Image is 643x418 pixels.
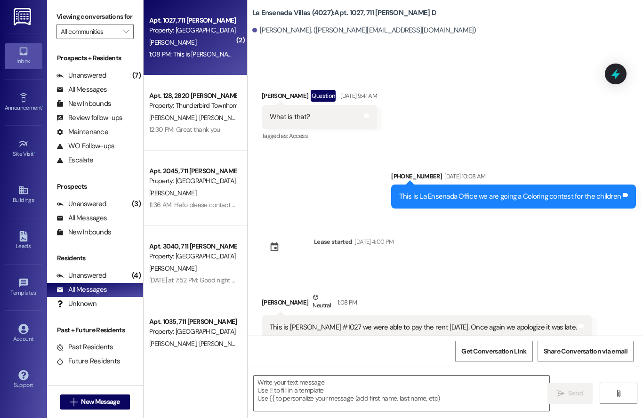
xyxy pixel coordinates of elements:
[123,28,129,35] i: 
[130,68,143,83] div: (7)
[149,201,341,209] div: 11:36 AM: Hello please contact the office as soon as possible thank you
[56,113,122,123] div: Review follow-ups
[252,8,436,18] b: La Ensenada Villas (4027): Apt. 1027, 711 [PERSON_NAME] D
[34,149,35,156] span: •
[149,101,236,111] div: Property: Thunderbird Townhomes (4001)
[47,53,143,63] div: Prospects + Residents
[289,132,308,140] span: Access
[56,71,106,80] div: Unanswered
[461,346,526,356] span: Get Conversation Link
[5,321,42,346] a: Account
[56,271,106,281] div: Unanswered
[199,113,246,122] span: [PERSON_NAME]
[455,341,532,362] button: Get Conversation Link
[262,90,377,105] div: [PERSON_NAME]
[149,264,196,273] span: [PERSON_NAME]
[56,213,107,223] div: All Messages
[70,398,77,406] i: 
[149,339,199,348] span: [PERSON_NAME]
[557,390,564,397] i: 
[5,367,42,393] a: Support
[47,325,143,335] div: Past + Future Residents
[56,85,107,95] div: All Messages
[56,127,108,137] div: Maintenance
[60,394,130,410] button: New Message
[56,155,93,165] div: Escalate
[56,199,106,209] div: Unanswered
[262,129,377,143] div: Tagged as:
[56,141,114,151] div: WO Follow-ups
[399,192,621,201] div: This is La Ensenada Office we are going a Coloring contest for the children
[149,50,458,58] div: 1:08 PM: This is [PERSON_NAME] #1027 we were able to pay the rent [DATE]. Once again we apologize...
[56,342,113,352] div: Past Residents
[442,171,485,181] div: [DATE] 10:08 AM
[391,171,636,185] div: [PHONE_NUMBER]
[56,356,120,366] div: Future Residents
[252,25,476,35] div: [PERSON_NAME]. ([PERSON_NAME][EMAIL_ADDRESS][DOMAIN_NAME])
[149,189,196,197] span: [PERSON_NAME]
[36,288,38,295] span: •
[568,388,583,398] span: Send
[149,251,236,261] div: Property: [GEOGRAPHIC_DATA] (4027)
[149,317,236,327] div: Apt. 1035, 711 [PERSON_NAME] E
[81,397,120,407] span: New Message
[547,383,593,404] button: Send
[61,24,119,39] input: All communities
[5,228,42,254] a: Leads
[615,390,622,397] i: 
[56,285,107,295] div: All Messages
[335,297,357,307] div: 1:08 PM
[149,113,199,122] span: [PERSON_NAME]
[544,346,627,356] span: Share Conversation via email
[149,38,196,47] span: [PERSON_NAME]
[270,322,577,332] div: This is [PERSON_NAME] #1027 we were able to pay the rent [DATE]. Once again we apologize it was l...
[129,268,143,283] div: (4)
[149,176,236,186] div: Property: [GEOGRAPHIC_DATA] (4027)
[338,91,377,101] div: [DATE] 9:41 AM
[311,292,332,312] div: Neutral
[47,182,143,192] div: Prospects
[262,292,592,315] div: [PERSON_NAME]
[311,90,336,102] div: Question
[149,166,236,176] div: Apt. 2045, 711 [PERSON_NAME] F
[42,103,43,110] span: •
[5,182,42,208] a: Buildings
[149,241,236,251] div: Apt. 3040, 711 [PERSON_NAME] E
[352,237,394,247] div: [DATE] 4:00 PM
[149,91,236,101] div: Apt. 128, 2820 [PERSON_NAME]
[270,112,310,122] div: What is that?
[199,339,246,348] span: [PERSON_NAME]
[5,275,42,300] a: Templates •
[5,43,42,69] a: Inbox
[538,341,634,362] button: Share Conversation via email
[149,125,220,134] div: 12:30 PM: Great thank you
[149,327,236,337] div: Property: [GEOGRAPHIC_DATA] (4027)
[5,136,42,161] a: Site Visit •
[129,197,143,211] div: (3)
[149,16,236,25] div: Apt. 1027, 711 [PERSON_NAME] D
[56,99,111,109] div: New Inbounds
[47,253,143,263] div: Residents
[314,237,353,247] div: Lease started
[149,25,236,35] div: Property: [GEOGRAPHIC_DATA] (4027)
[56,299,96,309] div: Unknown
[56,227,111,237] div: New Inbounds
[14,8,33,25] img: ResiDesk Logo
[56,9,134,24] label: Viewing conversations for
